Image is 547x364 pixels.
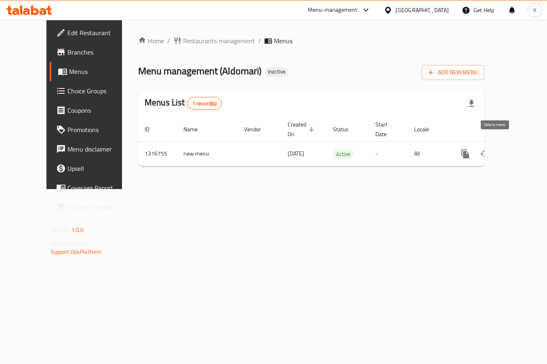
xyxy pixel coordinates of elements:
[50,81,138,101] a: Choice Groups
[145,97,222,110] h2: Menus List
[138,36,484,46] nav: breadcrumb
[265,68,289,75] span: Inactive
[265,67,289,77] div: Inactive
[183,36,255,46] span: Restaurants management
[50,101,138,120] a: Coupons
[138,36,164,46] a: Home
[187,100,222,107] span: 1 record(s)
[138,117,540,166] table: enhanced table
[67,125,131,135] span: Promotions
[333,149,353,159] span: Active
[308,5,358,15] div: Menu-management
[274,36,292,46] span: Menus
[69,67,131,76] span: Menus
[167,36,170,46] li: /
[67,47,131,57] span: Branches
[369,141,408,166] td: -
[67,28,131,38] span: Edit Restaurant
[50,198,138,217] a: Grocery Checklist
[333,124,359,134] span: Status
[414,124,440,134] span: Locale
[138,62,261,80] span: Menu management ( Aldomari )
[456,144,475,164] button: more
[50,238,88,249] span: Get support on:
[50,159,138,178] a: Upsell
[67,144,131,154] span: Menu disclaimer
[177,141,238,166] td: new menu
[50,225,70,235] span: Version:
[187,97,222,110] div: Total records count
[183,124,208,134] span: Name
[288,120,317,139] span: Created On
[375,120,398,139] span: Start Date
[67,105,131,115] span: Coupons
[462,94,481,113] div: Export file
[428,67,478,78] span: Add New Menu
[408,141,449,166] td: All
[138,141,177,166] td: 1316755
[50,246,102,257] a: Support.OpsPlatform
[50,62,138,81] a: Menus
[67,86,131,96] span: Choice Groups
[72,225,84,235] span: 1.0.0
[422,65,484,80] button: Add New Menu
[50,23,138,42] a: Edit Restaurant
[396,6,449,15] div: [GEOGRAPHIC_DATA]
[533,6,536,15] span: K
[67,202,131,212] span: Grocery Checklist
[258,36,261,46] li: /
[50,139,138,159] a: Menu disclaimer
[288,148,304,159] span: [DATE]
[50,42,138,62] a: Branches
[67,183,131,193] span: Coverage Report
[449,117,540,142] th: Actions
[244,124,271,134] span: Vendor
[67,164,131,173] span: Upsell
[50,178,138,198] a: Coverage Report
[173,36,255,46] a: Restaurants management
[50,120,138,139] a: Promotions
[145,124,160,134] span: ID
